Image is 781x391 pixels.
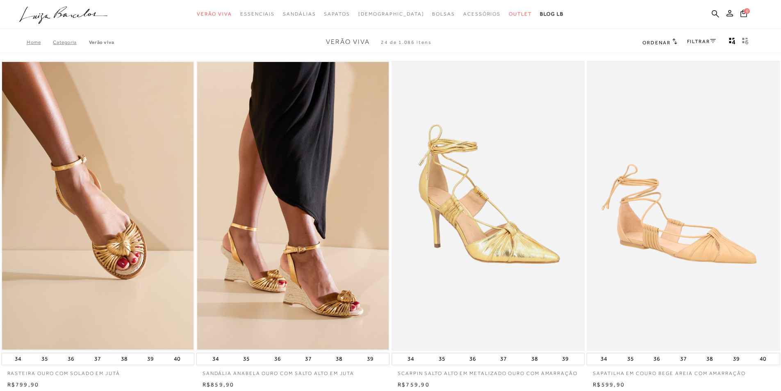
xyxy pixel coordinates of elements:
img: RASTEIRA OURO COM SOLADO EM JUTÁ [2,62,194,350]
span: R$799,90 [7,381,39,388]
button: 37 [92,353,103,365]
button: 36 [651,353,663,365]
a: SANDÁLIA ANABELA OURO COM SALTO ALTO EM JUTA SANDÁLIA ANABELA OURO COM SALTO ALTO EM JUTA [197,62,389,350]
button: 36 [272,353,283,365]
a: noSubCategoriesText [432,7,455,22]
a: noSubCategoriesText [509,7,532,22]
button: 34 [598,353,610,365]
button: 39 [560,353,571,365]
a: SAPATILHA EM COURO BEGE AREIA COM AMARRAÇÃO [587,365,780,377]
button: 38 [529,353,540,365]
span: R$859,90 [203,381,235,388]
button: 38 [704,353,715,365]
a: RASTEIRA OURO COM SOLADO EM JUTÁ RASTEIRA OURO COM SOLADO EM JUTÁ [2,62,194,350]
img: SAPATILHA EM COURO BEGE AREIA COM AMARRAÇÃO [587,62,779,350]
button: 35 [39,353,50,365]
button: 39 [731,353,742,365]
button: 36 [65,353,77,365]
button: 35 [241,353,252,365]
a: SANDÁLIA ANABELA OURO COM SALTO ALTO EM JUTA [196,365,389,377]
button: 38 [333,353,345,365]
button: 40 [757,353,769,365]
button: 39 [145,353,156,365]
a: noSubCategoriesText [358,7,424,22]
button: Mostrar 4 produtos por linha [726,37,738,48]
a: SCARPIN SALTO ALTO EM METALIZADO OURO COM AMARRAÇÃO SCARPIN SALTO ALTO EM METALIZADO OURO COM AMA... [392,62,584,350]
button: gridText6Desc [740,37,751,48]
button: 35 [436,353,448,365]
span: Sandálias [283,11,316,17]
button: 39 [364,353,376,365]
a: SCARPIN SALTO ALTO EM METALIZADO OURO COM AMARRAÇÃO [392,365,585,377]
img: SCARPIN SALTO ALTO EM METALIZADO OURO COM AMARRAÇÃO [392,62,584,350]
span: Acessórios [463,11,501,17]
button: 37 [498,353,509,365]
button: 34 [12,353,24,365]
button: 37 [303,353,314,365]
a: noSubCategoriesText [240,7,275,22]
button: 37 [678,353,689,365]
span: Verão Viva [326,38,370,46]
button: 0 [738,9,749,20]
span: Outlet [509,11,532,17]
a: RASTEIRA OURO COM SOLADO EM JUTÁ [1,365,194,377]
a: Verão Viva [89,39,114,45]
span: 0 [744,8,750,14]
button: 34 [210,353,221,365]
span: BLOG LB [540,11,564,17]
span: Ordenar [642,40,670,46]
span: [DEMOGRAPHIC_DATA] [358,11,424,17]
a: SAPATILHA EM COURO BEGE AREIA COM AMARRAÇÃO SAPATILHA EM COURO BEGE AREIA COM AMARRAÇÃO [587,62,779,350]
span: Essenciais [240,11,275,17]
a: FILTRAR [687,39,716,44]
button: 34 [405,353,417,365]
button: 35 [625,353,636,365]
span: R$759,90 [398,381,430,388]
span: R$599,90 [593,381,625,388]
a: BLOG LB [540,7,564,22]
button: 36 [467,353,478,365]
span: 24 de 1.086 itens [381,39,432,45]
button: 40 [171,353,183,365]
a: noSubCategoriesText [197,7,232,22]
a: Categoria [53,39,89,45]
span: Sapatos [324,11,350,17]
a: noSubCategoriesText [463,7,501,22]
button: 38 [118,353,130,365]
span: Bolsas [432,11,455,17]
span: Verão Viva [197,11,232,17]
a: noSubCategoriesText [324,7,350,22]
a: Home [27,39,53,45]
a: noSubCategoriesText [283,7,316,22]
img: SANDÁLIA ANABELA OURO COM SALTO ALTO EM JUTA [197,62,389,350]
